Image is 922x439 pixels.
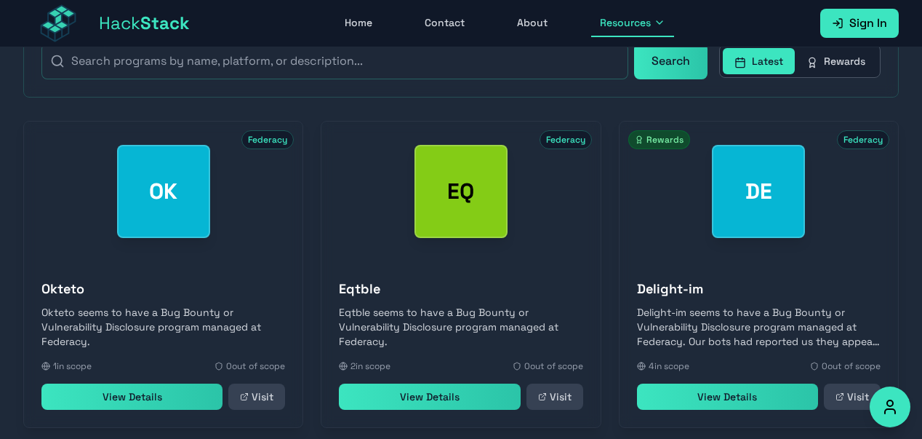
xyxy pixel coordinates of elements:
h3: Okteto [41,279,285,299]
button: Search [634,43,707,79]
button: Resources [591,9,674,37]
a: Visit [228,384,285,410]
p: Eqtble seems to have a Bug Bounty or Vulnerability Disclosure program managed at Federacy. [339,305,582,349]
a: About [508,9,556,37]
span: Resources [600,15,651,30]
a: View Details [637,384,818,410]
a: View Details [41,384,223,410]
a: Visit [824,384,881,410]
a: Visit [526,384,583,410]
p: Delight-im seems to have a Bug Bounty or Vulnerability Disclosure program managed at Federacy. Ou... [637,305,881,349]
span: 0 out of scope [822,360,881,372]
a: Contact [416,9,473,37]
button: Rewards [795,48,877,74]
button: Accessibility Options [870,387,910,427]
a: Sign In [820,9,899,38]
div: Delight-im [712,145,805,238]
span: Federacy [540,130,592,149]
span: 4 in scope [649,360,689,372]
h3: Eqtble [339,279,582,299]
span: Federacy [241,130,294,149]
span: Sign In [849,15,887,32]
p: Okteto seems to have a Bug Bounty or Vulnerability Disclosure program managed at Federacy. [41,305,285,349]
a: Home [336,9,381,37]
div: Eqtble [414,145,508,238]
h3: Delight-im [637,279,881,299]
span: Federacy [837,130,889,149]
a: View Details [339,384,520,410]
span: 1 in scope [53,360,92,372]
span: 0 out of scope [226,360,285,372]
span: 0 out of scope [524,360,583,372]
div: Okteto [117,145,210,238]
span: Hack [99,12,190,35]
button: Latest [723,48,795,74]
span: Rewards [628,130,690,149]
span: 2 in scope [350,360,390,372]
span: Stack [140,12,190,34]
input: Search programs by name, platform, or description... [41,43,628,79]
